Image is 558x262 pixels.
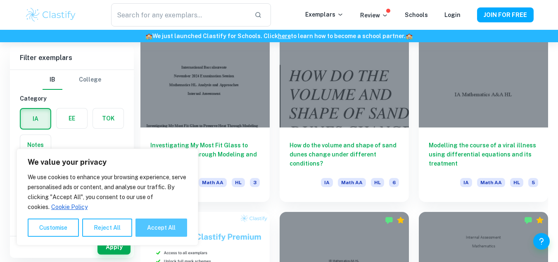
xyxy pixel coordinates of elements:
span: 🏫 [145,33,152,39]
button: EE [57,108,87,128]
button: Reject All [82,219,132,237]
a: Investigating My Most Fit Glass to Preserve Heat Through Modeling and CalculusIAMath AAHL3 [140,31,270,202]
span: IA [321,178,333,187]
h6: Filter exemplars [10,46,134,70]
p: Review [360,11,388,20]
h6: Category [20,94,124,103]
span: 3 [250,178,260,187]
span: IA [460,178,472,187]
button: Notes [20,135,51,155]
h6: How do the volume and shape of sand dunes change under different conditions? [290,141,399,168]
span: Math AA [477,178,505,187]
input: Search for any exemplars... [111,3,247,26]
a: Modelling the course of a viral illness using differential equations and its treatmentIAMath AAHL5 [419,31,548,202]
img: Clastify logo [25,7,77,23]
a: Login [444,12,461,18]
a: here [278,33,291,39]
span: HL [371,178,384,187]
div: Premium [397,216,405,224]
h6: Investigating My Most Fit Glass to Preserve Heat Through Modeling and Calculus [150,141,260,168]
p: We value your privacy [28,157,187,167]
span: 5 [528,178,538,187]
button: JOIN FOR FREE [477,7,534,22]
h6: Modelling the course of a viral illness using differential equations and its treatment [429,141,538,168]
h6: We just launched Clastify for Schools. Click to learn how to become a school partner. [2,31,556,41]
img: Marked [385,216,393,224]
div: Filter type choice [43,70,101,90]
img: Marked [524,216,532,224]
button: Customise [28,219,79,237]
div: Premium [536,216,544,224]
button: Apply [97,240,131,255]
div: We value your privacy [17,149,198,245]
button: College [79,70,101,90]
button: IA [21,109,50,129]
span: 6 [389,178,399,187]
span: 🏫 [406,33,413,39]
button: Help and Feedback [533,233,550,250]
span: HL [232,178,245,187]
button: Accept All [135,219,187,237]
p: Exemplars [305,10,344,19]
span: Math AA [338,178,366,187]
span: HL [510,178,523,187]
button: IB [43,70,62,90]
button: TOK [93,108,123,128]
a: Cookie Policy [51,203,88,211]
a: Schools [405,12,428,18]
p: We use cookies to enhance your browsing experience, serve personalised ads or content, and analys... [28,172,187,212]
a: How do the volume and shape of sand dunes change under different conditions?IAMath AAHL6 [280,31,409,202]
span: Math AA [199,178,227,187]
